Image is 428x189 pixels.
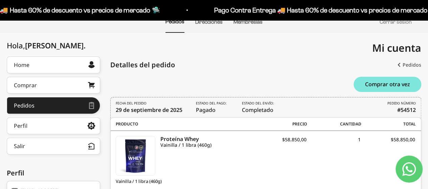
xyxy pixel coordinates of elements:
[14,143,25,149] div: Salir
[7,56,100,73] a: Home
[398,59,421,71] a: Pedidos
[7,117,100,134] a: Perfil
[116,101,147,106] i: FECHA DEL PEDIDO
[7,138,100,155] button: Salir
[14,62,29,68] div: Home
[116,106,182,114] time: 29 de septiembre de 2025
[242,101,274,106] i: Estado del envío:
[252,121,307,127] span: Precio
[306,136,361,149] div: 1
[233,19,263,25] a: Membresías
[372,41,421,55] span: Mi cuenta
[307,121,361,127] span: Cantidad
[116,136,155,175] img: Proteína Whey - Vainilla / 1 libra (460g)
[365,81,410,87] span: Comprar otra vez
[116,121,252,127] span: Producto
[7,97,100,114] a: Pedidos
[196,101,228,114] span: Pagado
[361,136,415,149] div: $58.850,00
[195,19,223,25] a: Direcciones
[116,136,155,175] a: Proteína Whey - Vainilla / 1 libra (460g)
[25,40,86,50] span: [PERSON_NAME]
[354,77,421,92] button: Comprar otra vez
[160,136,251,148] a: Proteína Whey Vainilla / 1 libra (460g)
[397,106,416,114] b: #54512
[84,40,86,50] span: .
[116,178,252,185] span: Vainilla / 1 libra (460g)
[14,123,27,128] div: Perfil
[160,142,251,148] i: Vainilla / 1 libra (460g)
[160,136,251,142] i: Proteína Whey
[14,82,37,88] div: Comprar
[7,41,86,50] div: Hola,
[196,101,227,106] i: Estado del pago:
[143,5,366,16] p: Pago Contra Entrega 🚚 Hasta 60% de descuento vs precios de mercado 🛸
[14,103,35,108] div: Pedidos
[7,168,100,178] div: Perfil
[380,19,412,25] a: Cerrar sesión
[242,101,276,114] span: Completado
[7,77,100,94] a: Comprar
[361,121,416,127] span: Total
[110,60,175,70] div: Detalles del pedido
[282,136,306,143] span: $58.850,00
[387,101,416,106] i: PEDIDO NÚMERO
[165,19,184,24] a: Pedidos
